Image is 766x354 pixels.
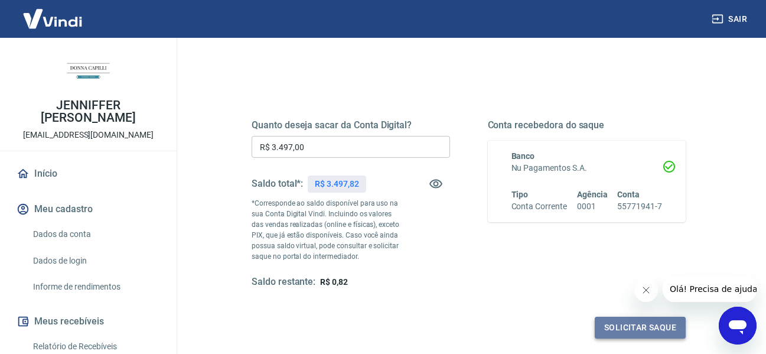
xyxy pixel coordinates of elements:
a: Informe de rendimentos [28,275,162,299]
p: *Corresponde ao saldo disponível para uso na sua Conta Digital Vindi. Incluindo os valores das ve... [252,198,400,262]
p: JENNIFFER [PERSON_NAME] [9,99,167,124]
a: Dados da conta [28,222,162,246]
span: Banco [511,151,535,161]
iframe: Mensagem da empresa [663,276,757,302]
img: 7b3065ec-bde3-4dcc-aaa7-a6582a924a83.jpeg [65,47,112,95]
h6: 55771941-7 [617,200,662,213]
iframe: Botão para abrir a janela de mensagens [719,307,757,345]
button: Meus recebíveis [14,308,162,334]
span: Agência [577,190,608,199]
a: Dados de login [28,249,162,273]
img: Vindi [14,1,91,37]
h5: Conta recebedora do saque [488,119,686,131]
a: Início [14,161,162,187]
h5: Saldo restante: [252,276,315,288]
h5: Saldo total*: [252,178,303,190]
span: Conta [617,190,640,199]
h5: Quanto deseja sacar da Conta Digital? [252,119,450,131]
h6: 0001 [577,200,608,213]
iframe: Fechar mensagem [634,278,658,302]
h6: Nu Pagamentos S.A. [511,162,663,174]
span: R$ 0,82 [320,277,348,287]
p: [EMAIL_ADDRESS][DOMAIN_NAME] [23,129,154,141]
button: Solicitar saque [595,317,686,339]
p: R$ 3.497,82 [315,178,358,190]
span: Olá! Precisa de ajuda? [7,8,99,18]
button: Sair [709,8,752,30]
span: Tipo [511,190,529,199]
button: Meu cadastro [14,196,162,222]
h6: Conta Corrente [511,200,567,213]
